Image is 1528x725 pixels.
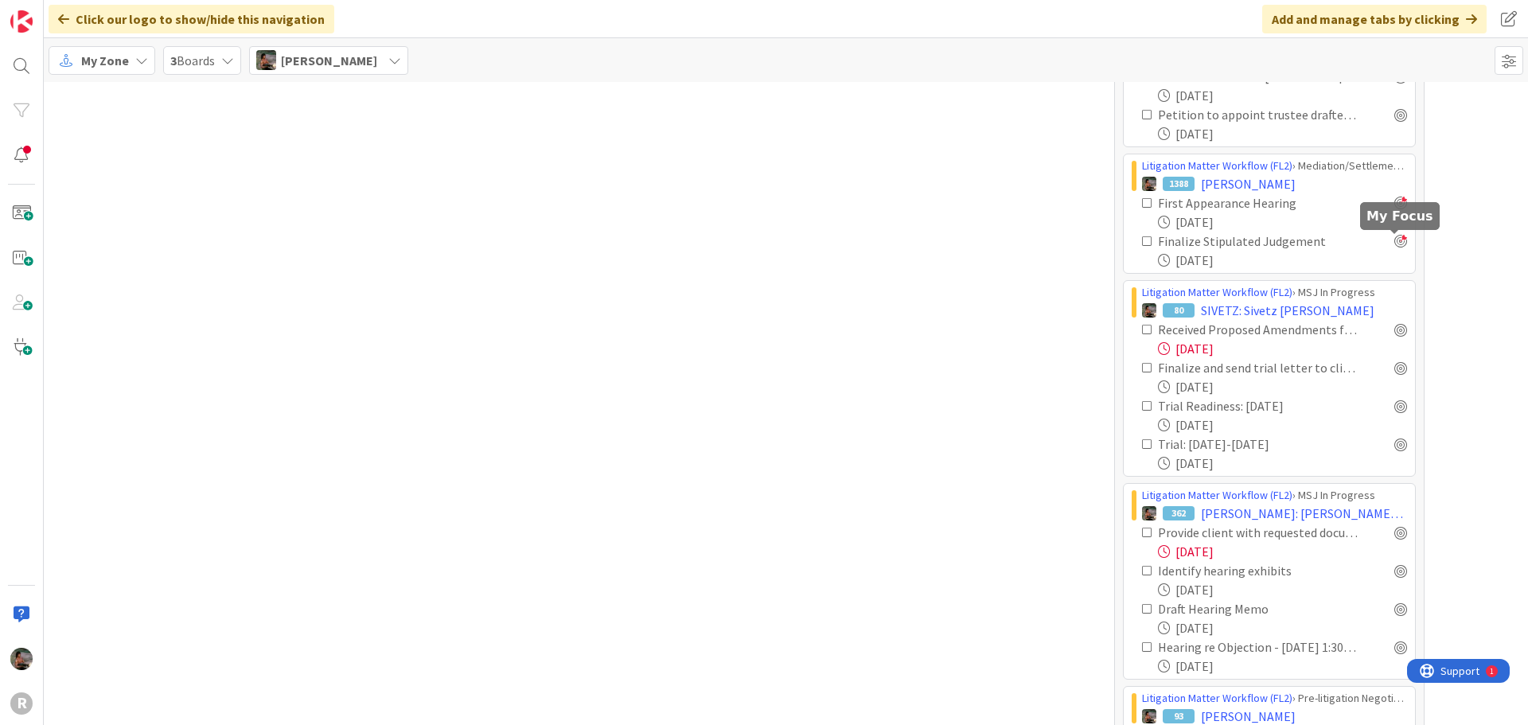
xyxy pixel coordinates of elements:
[1158,637,1359,657] div: Hearing re Objection - [DATE] 1:30pm
[1201,504,1407,523] span: [PERSON_NAME]: [PERSON_NAME] Abuse Claim
[1158,580,1407,599] div: [DATE]
[1158,358,1359,377] div: Finalize and send trial letter to clients
[10,10,33,33] img: Visit kanbanzone.com
[281,51,377,70] span: [PERSON_NAME]
[1158,454,1407,473] div: [DATE]
[1163,303,1195,318] div: 80
[1163,177,1195,191] div: 1388
[1158,396,1332,415] div: Trial Readiness: [DATE]
[1142,158,1292,173] a: Litigation Matter Workflow (FL2)
[1142,690,1407,707] div: › Pre-litigation Negotiation
[1142,285,1292,299] a: Litigation Matter Workflow (FL2)
[1158,193,1339,212] div: First Appearance Hearing
[1142,177,1156,191] img: MW
[1158,618,1407,637] div: [DATE]
[170,53,177,68] b: 3
[1201,174,1296,193] span: [PERSON_NAME]
[1158,561,1336,580] div: Identify hearing exhibits
[1158,339,1407,358] div: [DATE]
[33,2,72,21] span: Support
[1158,599,1325,618] div: Draft Hearing Memo
[1158,435,1325,454] div: Trial: [DATE]-[DATE]
[49,5,334,33] div: Click our logo to show/hide this navigation
[1163,506,1195,520] div: 362
[10,692,33,715] div: R
[1262,5,1487,33] div: Add and manage tabs by clicking
[1158,320,1359,339] div: Received Proposed Amendments from opposing counsel
[1142,487,1407,504] div: › MSJ In Progress
[1142,303,1156,318] img: MW
[1163,709,1195,723] div: 93
[1158,251,1407,270] div: [DATE]
[1142,488,1292,502] a: Litigation Matter Workflow (FL2)
[1158,377,1407,396] div: [DATE]
[81,51,129,70] span: My Zone
[1142,691,1292,705] a: Litigation Matter Workflow (FL2)
[1158,415,1407,435] div: [DATE]
[83,6,87,19] div: 1
[1158,124,1407,143] div: [DATE]
[1142,506,1156,520] img: MW
[1142,284,1407,301] div: › MSJ In Progress
[1366,209,1433,224] h5: My Focus
[170,51,215,70] span: Boards
[1158,105,1359,124] div: Petition to appoint trustee drafted by Attorney
[1201,301,1374,320] span: SIVETZ: Sivetz [PERSON_NAME]
[1158,542,1407,561] div: [DATE]
[1158,232,1354,251] div: Finalize Stipulated Judgement
[1158,86,1407,105] div: [DATE]
[10,648,33,670] img: MW
[1142,158,1407,174] div: › Mediation/Settlement in Progress
[1158,212,1407,232] div: [DATE]
[256,50,276,70] img: MW
[1142,709,1156,723] img: MW
[1158,523,1359,542] div: Provide client with requested documents (see 9/15 email)
[1158,657,1407,676] div: [DATE]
